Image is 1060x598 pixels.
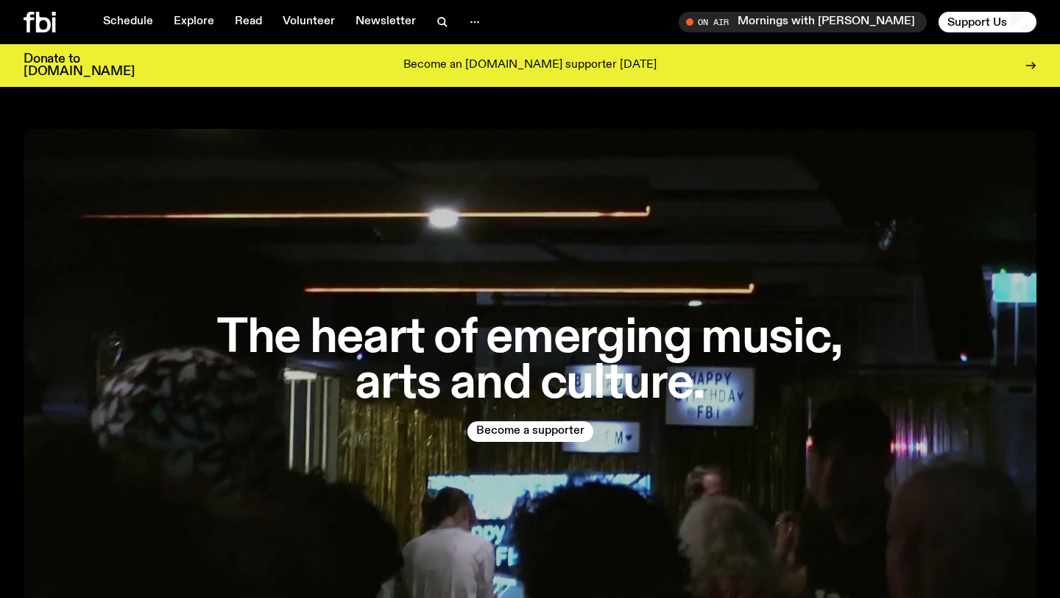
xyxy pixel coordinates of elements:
[679,12,927,32] button: On AirMornings with [PERSON_NAME]
[24,53,135,78] h3: Donate to [DOMAIN_NAME]
[226,12,271,32] a: Read
[467,421,593,442] button: Become a supporter
[165,12,223,32] a: Explore
[939,12,1036,32] button: Support Us
[947,15,1007,29] span: Support Us
[200,316,860,406] h1: The heart of emerging music, arts and culture.
[403,59,657,72] p: Become an [DOMAIN_NAME] supporter [DATE]
[274,12,344,32] a: Volunteer
[94,12,162,32] a: Schedule
[347,12,425,32] a: Newsletter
